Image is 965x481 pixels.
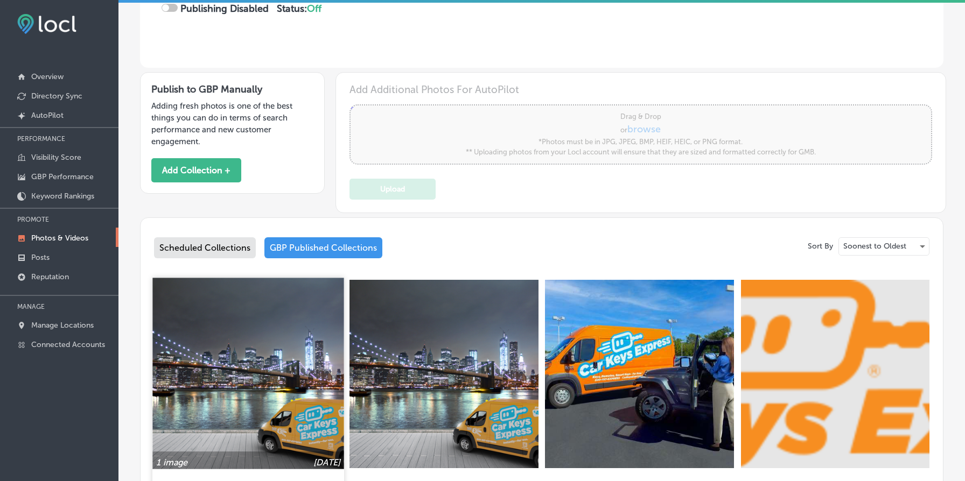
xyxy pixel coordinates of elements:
p: Directory Sync [31,91,82,101]
img: Collection thumbnail [152,278,344,469]
p: Keyword Rankings [31,192,94,201]
h3: Publish to GBP Manually [151,83,313,95]
div: GBP Published Collections [264,237,382,258]
p: [DATE] [313,457,340,467]
p: Soonest to Oldest [843,241,906,251]
p: Sort By [808,242,833,251]
img: Collection thumbnail [349,280,538,468]
strong: Status: [277,3,321,15]
p: 1 image [156,457,187,467]
span: Off [307,3,321,15]
img: Collection thumbnail [545,280,733,468]
p: GBP Performance [31,172,94,181]
p: Adding fresh photos is one of the best things you can do in terms of search performance and new c... [151,100,313,147]
p: Photos & Videos [31,234,88,243]
strong: Publishing Disabled [180,3,269,15]
p: Posts [31,253,50,262]
div: Scheduled Collections [154,237,256,258]
p: AutoPilot [31,111,64,120]
img: Collection thumbnail [741,280,929,468]
p: Reputation [31,272,69,281]
img: fda3e92497d09a02dc62c9cd864e3231.png [17,14,76,34]
p: Visibility Score [31,153,81,162]
p: Manage Locations [31,321,94,330]
p: Connected Accounts [31,340,105,349]
button: Add Collection + [151,158,241,182]
p: Overview [31,72,64,81]
div: Soonest to Oldest [839,238,929,255]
